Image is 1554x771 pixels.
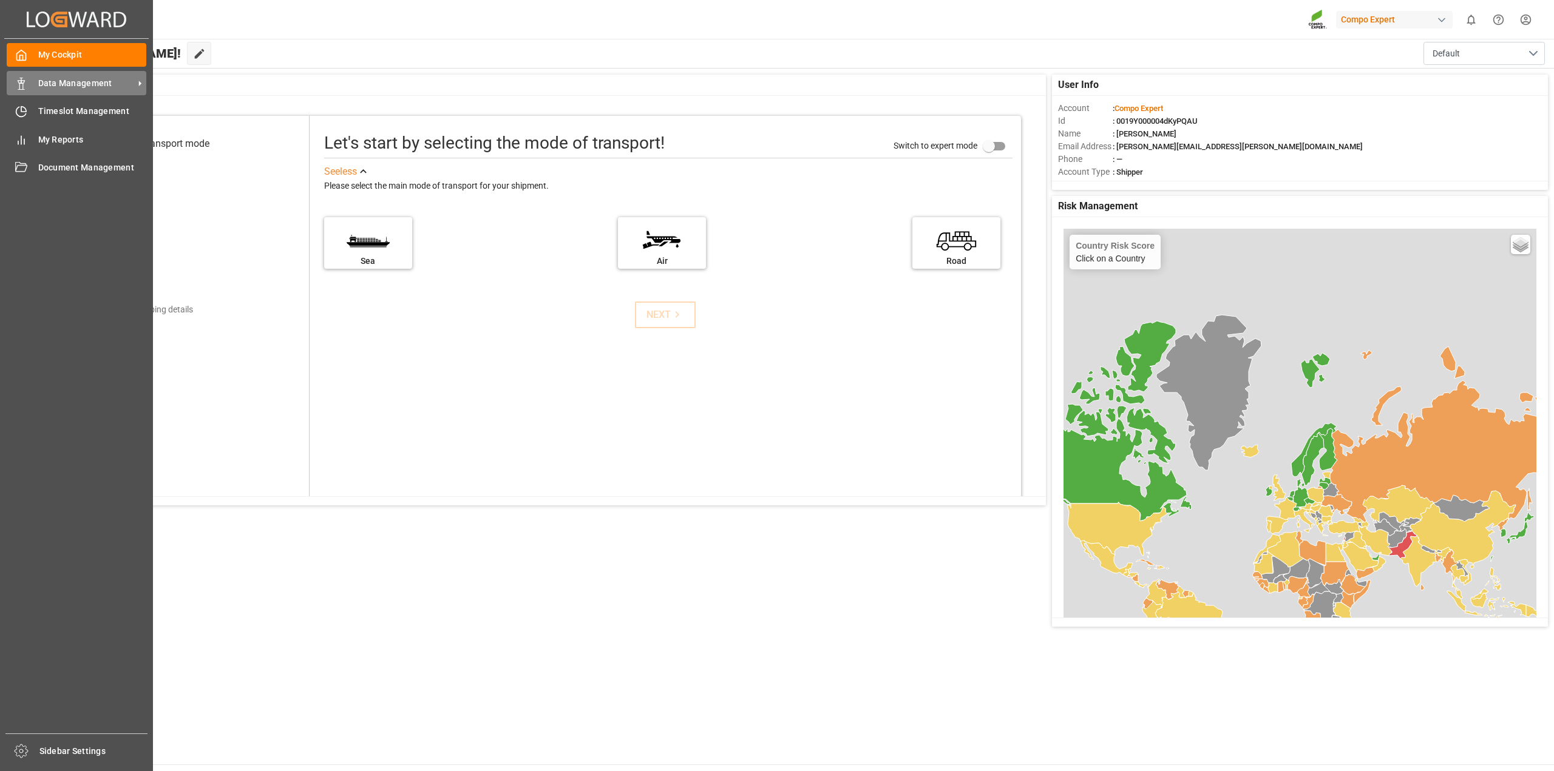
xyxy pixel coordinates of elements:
span: Default [1433,47,1460,60]
span: Data Management [38,77,134,90]
span: Sidebar Settings [39,745,148,758]
span: : [PERSON_NAME][EMAIL_ADDRESS][PERSON_NAME][DOMAIN_NAME] [1113,142,1363,151]
span: : 0019Y000004dKyPQAU [1113,116,1198,126]
h4: Country Risk Score [1076,241,1155,251]
span: User Info [1058,78,1099,92]
div: Air [624,255,700,268]
span: Document Management [38,161,147,174]
span: Timeslot Management [38,105,147,118]
a: Timeslot Management [7,99,146,123]
span: Name [1058,127,1113,140]
button: NEXT [635,301,696,328]
span: My Reports [38,133,147,146]
a: Document Management [7,156,146,180]
div: NEXT [646,308,684,322]
div: Select transport mode [115,136,209,151]
span: Account [1058,102,1113,115]
span: : [PERSON_NAME] [1113,129,1176,138]
span: : — [1113,155,1122,164]
span: Compo Expert [1115,104,1163,113]
a: My Cockpit [7,43,146,67]
div: Add shipping details [117,303,193,316]
span: Switch to expert mode [894,141,977,150]
span: Phone [1058,153,1113,166]
span: : [1113,104,1163,113]
button: Compo Expert [1336,8,1457,31]
span: : Shipper [1113,167,1143,177]
span: Risk Management [1058,199,1138,214]
div: Compo Expert [1336,11,1453,29]
img: Screenshot%202023-09-29%20at%2010.02.21.png_1712312052.png [1308,9,1328,30]
span: Account Type [1058,166,1113,178]
div: Click on a Country [1076,241,1155,263]
a: My Reports [7,127,146,151]
span: My Cockpit [38,49,147,61]
button: Help Center [1485,6,1512,33]
div: See less [324,164,357,179]
a: Layers [1511,235,1530,254]
span: Id [1058,115,1113,127]
button: open menu [1423,42,1545,65]
div: Sea [330,255,406,268]
div: Please select the main mode of transport for your shipment. [324,179,1013,194]
span: Email Address [1058,140,1113,153]
button: show 0 new notifications [1457,6,1485,33]
div: Road [918,255,994,268]
div: Let's start by selecting the mode of transport! [324,130,665,156]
